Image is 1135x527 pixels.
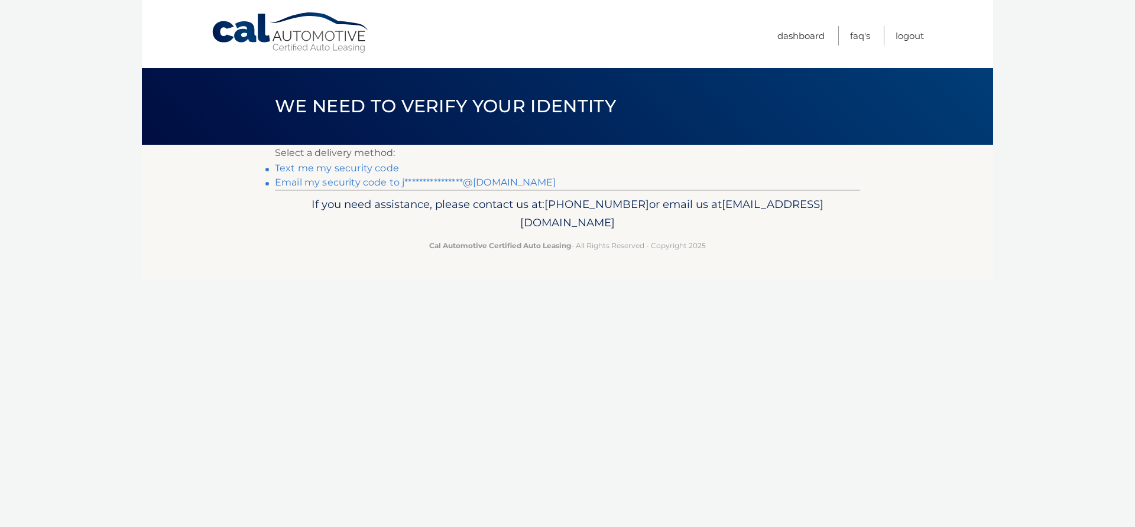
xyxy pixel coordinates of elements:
a: Dashboard [777,26,825,45]
a: Text me my security code [275,162,399,174]
a: Logout [896,26,924,45]
p: - All Rights Reserved - Copyright 2025 [283,239,852,252]
p: Select a delivery method: [275,145,860,161]
span: [PHONE_NUMBER] [544,197,649,211]
strong: Cal Automotive Certified Auto Leasing [429,241,571,250]
a: Cal Automotive [211,12,371,54]
a: FAQ's [850,26,870,45]
p: If you need assistance, please contact us at: or email us at [283,195,852,233]
span: We need to verify your identity [275,95,616,117]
